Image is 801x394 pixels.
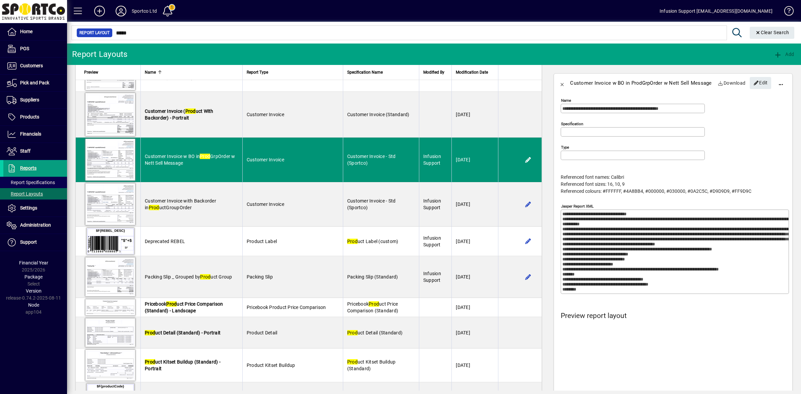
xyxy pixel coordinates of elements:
span: Pricebook Product Price Comparison [247,305,326,310]
span: Modified By [423,69,444,76]
em: Prod [185,108,196,114]
mat-label: Specification [561,122,583,126]
td: [DATE] [451,138,498,182]
span: Administration [20,222,51,228]
span: Node [28,302,39,308]
a: Download [715,77,748,89]
div: Report Layouts [72,49,128,60]
a: Home [3,23,67,40]
div: Modification Date [456,69,494,76]
span: POS [20,46,29,51]
span: Version [26,288,42,294]
span: Clear Search [755,30,789,35]
span: uct Detail (Standard) [347,330,403,335]
button: Back [554,75,570,91]
em: Prod [347,359,358,365]
span: Infusion Support [423,154,441,166]
span: Report Specifications [7,180,55,185]
em: Prod [347,330,358,335]
div: Name [145,69,238,76]
a: Report Layouts [3,188,67,200]
button: Profile [110,5,132,17]
a: Settings [3,200,67,217]
span: Packing Slip _ Grouped by uct Group [145,274,232,280]
em: Prod [145,330,155,335]
span: Report Type [247,69,268,76]
a: Suppliers [3,92,67,108]
span: Customer Invoice ( uct With Backorder) - Portrait [145,108,213,121]
span: Add [774,52,794,57]
td: [DATE] [451,227,498,256]
em: Prod [369,301,379,307]
span: Home [20,29,33,34]
span: Customer Invoice - Std (Sportco) [347,154,396,166]
span: Infusion Support [423,235,441,247]
button: Add [772,48,796,60]
span: Report Layout [79,29,110,36]
div: Report Type [247,69,339,76]
span: Product Kitset Buildup [247,363,295,368]
button: Edit [522,271,533,282]
span: Customers [20,63,43,68]
span: Product Detail [247,330,278,335]
em: Prod [149,205,159,210]
span: Settings [20,205,37,211]
span: Deprecated REBEL [145,239,185,244]
mat-label: Jasper Report XML [561,204,594,209]
span: Financials [20,131,41,137]
span: Customer Invoice [247,202,284,207]
span: uct Detail (Standard) - Portrait [145,330,221,335]
span: Packing Slip [247,274,273,280]
a: Report Specifications [3,177,67,188]
a: Products [3,109,67,126]
a: Staff [3,143,67,160]
td: [DATE] [451,256,498,298]
span: Report Layouts [7,191,43,196]
span: Customer Invoice [247,112,284,117]
span: uct Kitset Buildup (Standard) - Portrait [145,359,221,371]
em: Prod [145,359,155,365]
em: Prod [200,274,210,280]
span: Customer Invoice with Backorder in uctGroupOrder [145,198,216,210]
button: Clear [750,27,795,39]
span: Specification Name [347,69,383,76]
span: Staff [20,148,30,154]
a: Customers [3,58,67,74]
mat-label: Name [561,98,571,103]
button: Add [89,5,110,17]
span: Package [24,274,43,280]
div: Specification Name [347,69,415,76]
div: Infusion Support [EMAIL_ADDRESS][DOMAIN_NAME] [660,6,773,16]
a: Support [3,234,67,251]
button: Edit [522,236,533,247]
button: Edit [750,77,771,89]
span: Suppliers [20,97,39,102]
span: Pricebook uct Price Comparison (Standard) [347,301,398,313]
em: Prod [166,301,177,307]
a: Pick and Pack [3,75,67,91]
td: [DATE] [451,182,498,227]
div: Sportco Ltd [132,6,157,16]
span: Infusion Support [423,198,441,210]
span: Pick and Pack [20,80,49,85]
a: Administration [3,217,67,234]
h4: Preview report layout [561,312,789,320]
td: [DATE] [451,317,498,348]
button: Edit [522,154,533,165]
span: Referenced font sizes: 16, 10, 9 [561,181,625,187]
span: Customer Invoice (Standard) [347,112,410,117]
span: Download [718,78,746,88]
em: Prod [347,239,358,244]
span: Infusion Support [423,271,441,283]
span: Products [20,114,39,120]
button: More options [773,75,789,91]
div: Customer Invoice w BO in ProdGrpOrder w Nett Sell Message [570,78,712,88]
td: [DATE] [451,298,498,317]
em: Prod [200,154,210,159]
button: Edit [522,199,533,210]
a: Financials [3,126,67,143]
span: uct Kitset Buildup (Standard) [347,359,396,371]
mat-label: Type [561,145,569,150]
td: [DATE] [451,92,498,138]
